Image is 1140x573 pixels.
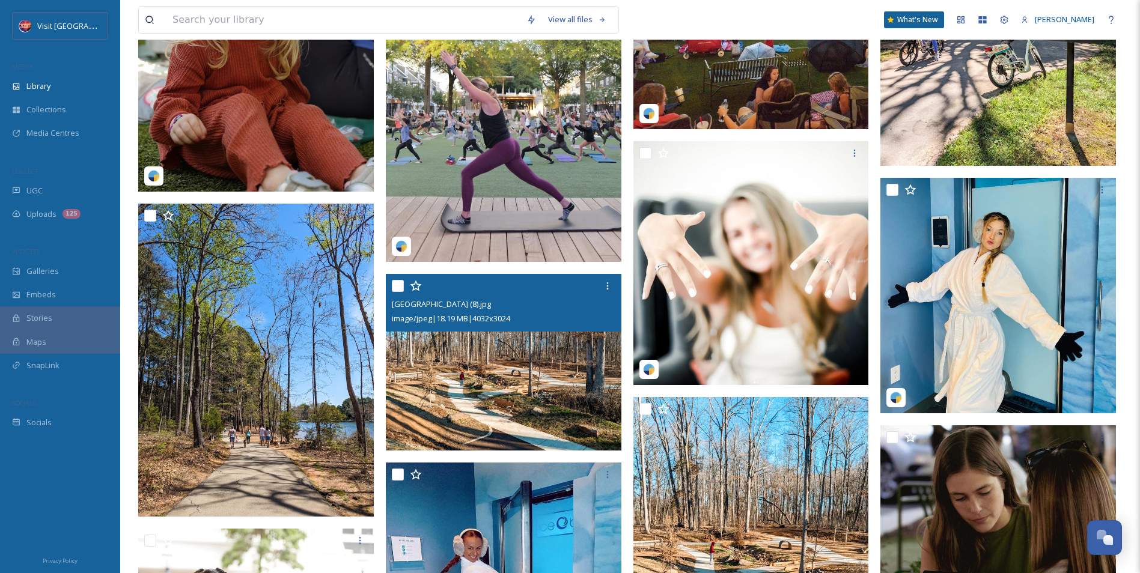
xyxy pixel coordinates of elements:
[166,7,520,33] input: Search your library
[12,62,33,71] span: MEDIA
[542,8,612,31] a: View all files
[43,557,78,565] span: Privacy Policy
[884,11,944,28] a: What's New
[26,80,50,92] span: Library
[643,363,655,375] img: snapsea-logo.png
[26,104,66,115] span: Collections
[19,20,31,32] img: Logo%20Image.png
[643,108,655,120] img: snapsea-logo.png
[12,247,40,256] span: WIDGETS
[1015,8,1100,31] a: [PERSON_NAME]
[62,209,81,219] div: 125
[26,312,52,324] span: Stories
[12,166,38,175] span: COLLECT
[1087,520,1122,555] button: Open Chat
[26,208,56,220] span: Uploads
[26,185,43,196] span: UGC
[890,392,902,404] img: snapsea-logo.png
[633,141,869,385] img: birkdalevillagenc _01162024_18010452599321182.jpg
[392,299,491,309] span: [GEOGRAPHIC_DATA] (8).jpg
[26,417,52,428] span: Socials
[148,170,160,182] img: snapsea-logo.png
[386,274,621,450] img: Rosedale Nature Park (8).jpg
[1035,14,1094,25] span: [PERSON_NAME]
[392,313,510,324] span: image/jpeg | 18.19 MB | 4032 x 3024
[12,398,36,407] span: SOCIALS
[26,265,59,277] span: Galleries
[37,20,190,31] span: Visit [GEOGRAPHIC_DATA][PERSON_NAME]
[26,360,59,371] span: SnapLink
[43,553,78,567] a: Privacy Policy
[26,127,79,139] span: Media Centres
[26,336,46,348] span: Maps
[138,204,374,517] img: Jetton Park (1).jpg
[26,289,56,300] span: Embeds
[395,240,407,252] img: snapsea-logo.png
[880,178,1116,413] img: birkdalevillagenc _10192023_17977318211359479.jpg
